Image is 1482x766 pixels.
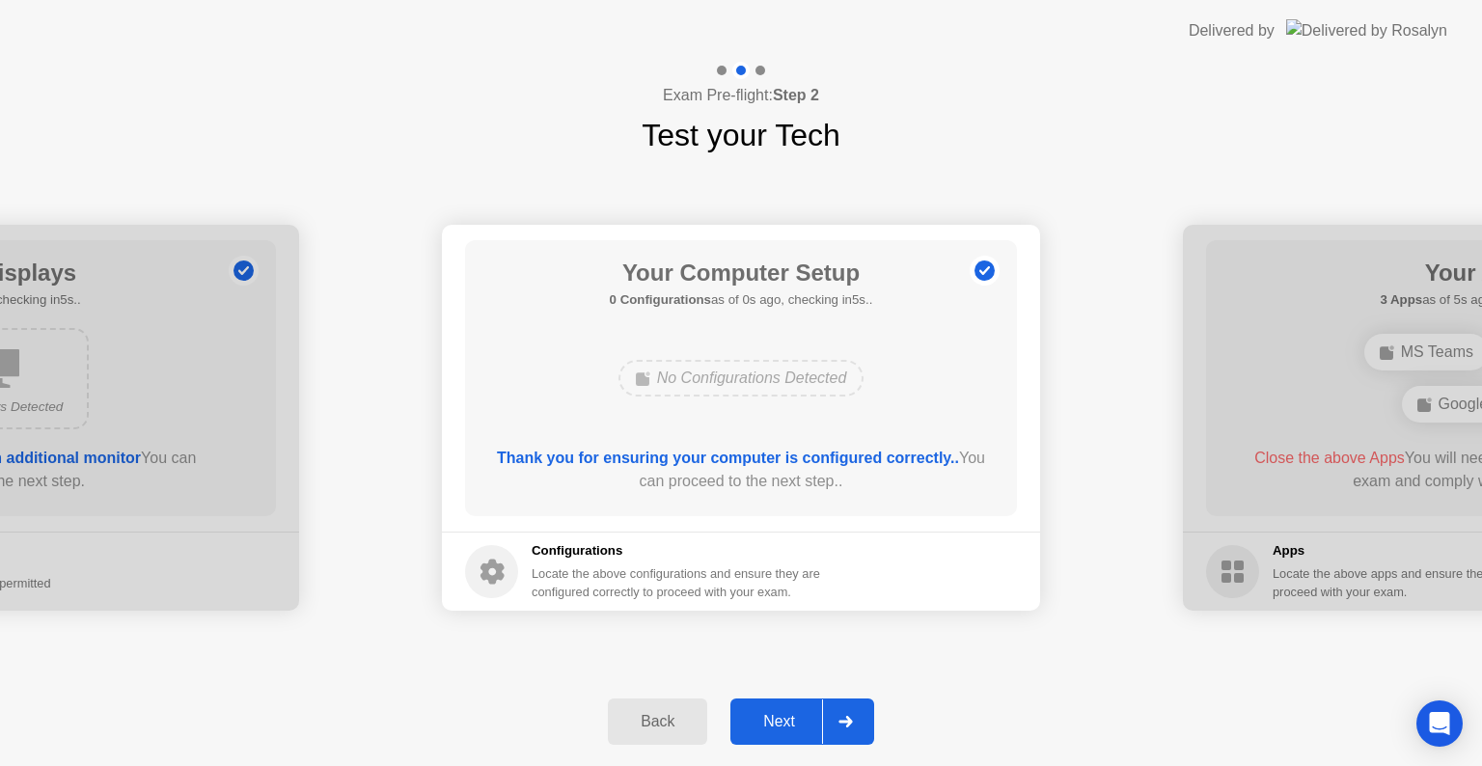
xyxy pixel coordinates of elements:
img: Delivered by Rosalyn [1286,19,1447,41]
h1: Test your Tech [642,112,840,158]
div: Locate the above configurations and ensure they are configured correctly to proceed with your exam. [532,564,824,601]
button: Next [730,698,874,745]
b: Step 2 [773,87,819,103]
h5: as of 0s ago, checking in5s.. [610,290,873,310]
h5: Configurations [532,541,824,561]
b: Thank you for ensuring your computer is configured correctly.. [497,450,959,466]
div: No Configurations Detected [618,360,864,397]
button: Back [608,698,707,745]
h4: Exam Pre-flight: [663,84,819,107]
div: Next [736,713,822,730]
div: You can proceed to the next step.. [493,447,990,493]
b: 0 Configurations [610,292,711,307]
div: Open Intercom Messenger [1416,700,1463,747]
h1: Your Computer Setup [610,256,873,290]
div: Delivered by [1189,19,1275,42]
div: Back [614,713,701,730]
